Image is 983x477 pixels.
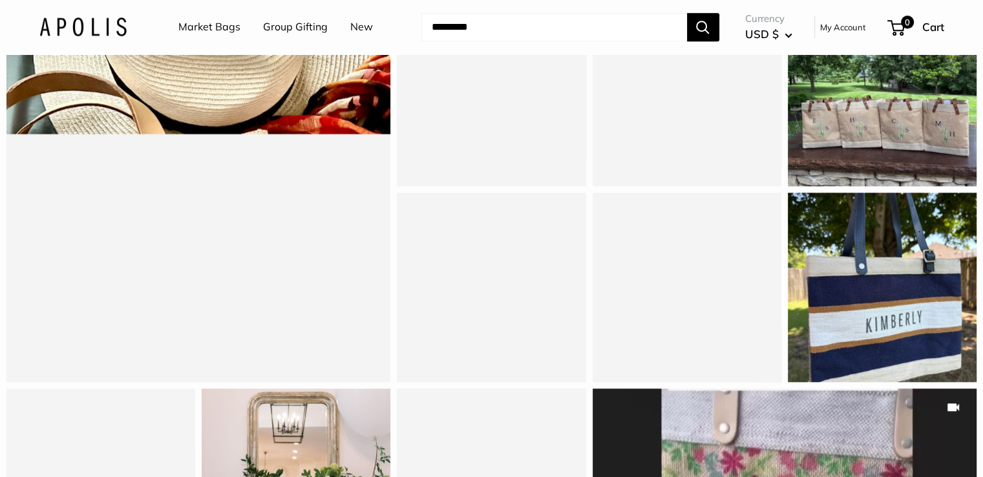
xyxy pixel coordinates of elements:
button: USD $ [745,24,792,45]
a: Group Gifting [263,17,328,37]
span: Cart [922,20,944,34]
input: Search... [421,13,687,41]
a: New [350,17,373,37]
a: Market Bags [178,17,240,37]
button: Search [687,13,719,41]
span: 0 [900,16,913,28]
a: My Account [820,19,866,35]
span: USD $ [745,27,779,41]
img: Apolis [39,17,127,36]
span: Currency [745,10,792,28]
a: 0 Cart [889,17,944,37]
